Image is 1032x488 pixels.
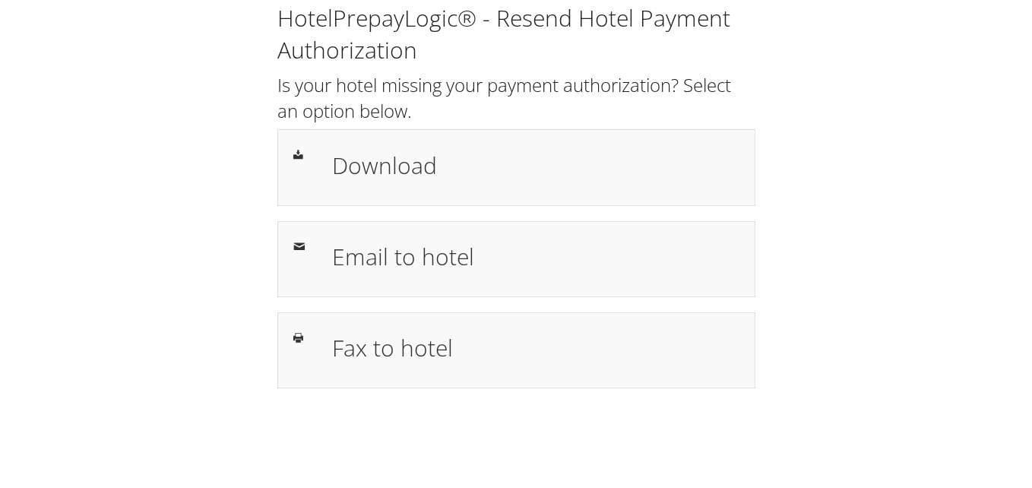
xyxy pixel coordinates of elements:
h1: Fax to hotel [332,331,739,365]
h1: Download [332,148,739,182]
h2: Is your hotel missing your payment authorization? Select an option below. [277,72,755,123]
a: Email to hotel [277,221,755,297]
h1: HotelPrepayLogic® - Resend Hotel Payment Authorization [277,2,755,66]
h1: Email to hotel [332,239,739,274]
a: Download [277,129,755,205]
a: Fax to hotel [277,312,755,388]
